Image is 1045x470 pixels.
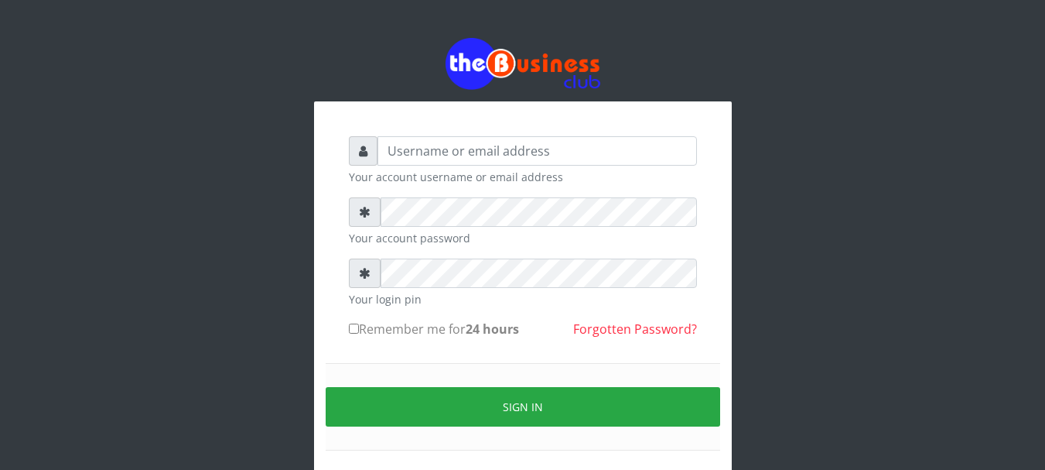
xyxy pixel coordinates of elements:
[349,320,519,338] label: Remember me for
[349,169,697,185] small: Your account username or email address
[466,321,519,338] b: 24 hours
[377,136,697,166] input: Username or email address
[573,321,697,338] a: Forgotten Password?
[349,291,697,307] small: Your login pin
[349,324,359,334] input: Remember me for24 hours
[349,230,697,246] small: Your account password
[326,387,720,427] button: Sign in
